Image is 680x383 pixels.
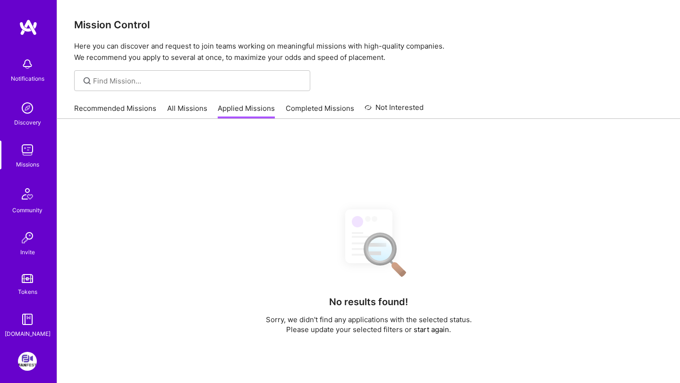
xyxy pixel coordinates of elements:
[74,19,663,31] h3: Mission Control
[19,19,38,36] img: logo
[266,315,472,325] p: Sorry, we didn't find any applications with the selected status.
[18,141,37,159] img: teamwork
[218,103,275,119] a: Applied Missions
[414,325,449,334] button: start again
[18,352,37,371] img: FanFest: Media Engagement Platform
[74,103,156,119] a: Recommended Missions
[266,325,472,334] p: Please update your selected filters or .
[329,201,409,283] img: No Results
[93,76,303,86] input: Find Mission...
[18,228,37,247] img: Invite
[5,329,51,339] div: [DOMAIN_NAME]
[74,41,663,63] p: Here you can discover and request to join teams working on meaningful missions with high-quality ...
[82,75,93,86] i: icon SearchGrey
[12,205,42,215] div: Community
[11,74,44,83] div: Notifications
[18,55,37,74] img: bell
[18,99,37,117] img: discovery
[329,296,408,308] h4: No results found!
[18,287,37,297] div: Tokens
[167,103,207,119] a: All Missions
[16,159,39,169] div: Missions
[16,183,39,205] img: Community
[14,117,41,127] div: Discovery
[286,103,354,119] a: Completed Missions
[16,352,39,371] a: FanFest: Media Engagement Platform
[18,310,37,329] img: guide book
[20,247,35,257] div: Invite
[22,274,33,283] img: tokens
[365,102,424,119] a: Not Interested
